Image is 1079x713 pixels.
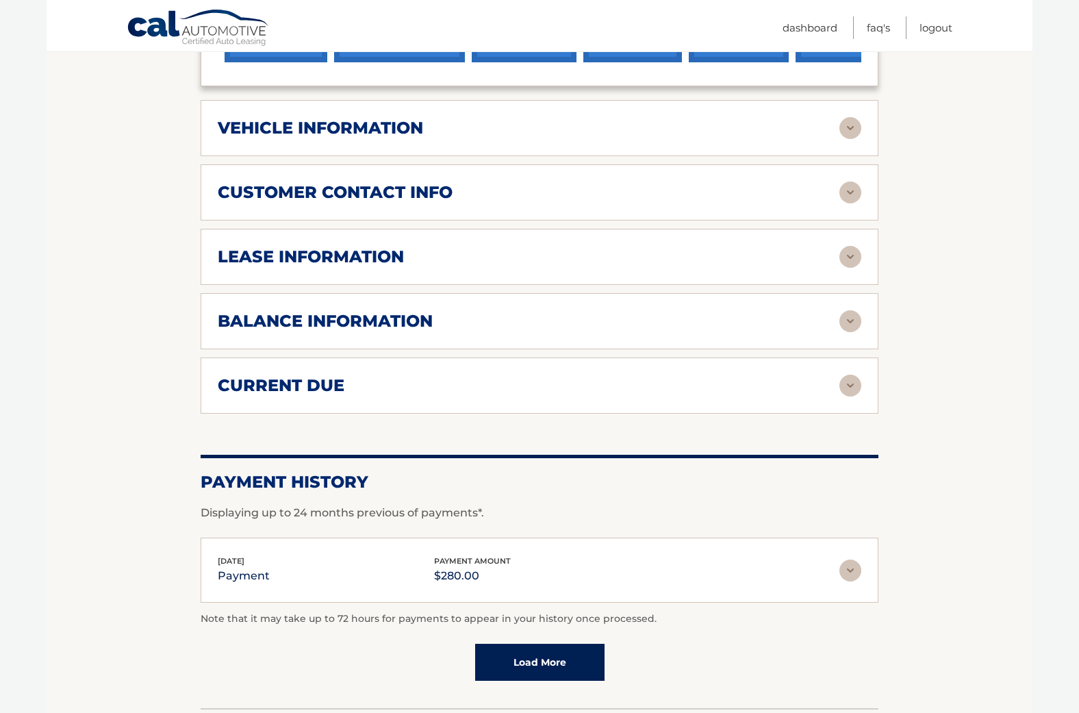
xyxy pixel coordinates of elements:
[127,9,270,49] a: Cal Automotive
[201,505,878,521] p: Displaying up to 24 months previous of payments*.
[218,566,270,586] p: payment
[475,644,605,681] a: Load More
[434,556,511,566] span: payment amount
[434,566,511,586] p: $280.00
[218,247,404,267] h2: lease information
[218,182,453,203] h2: customer contact info
[201,472,878,492] h2: Payment History
[919,16,952,39] a: Logout
[218,118,423,138] h2: vehicle information
[839,117,861,139] img: accordion-rest.svg
[218,556,244,566] span: [DATE]
[867,16,890,39] a: FAQ's
[839,246,861,268] img: accordion-rest.svg
[218,311,433,332] h2: balance information
[218,375,344,396] h2: current due
[839,310,861,332] img: accordion-rest.svg
[201,611,878,627] p: Note that it may take up to 72 hours for payments to appear in your history once processed.
[839,375,861,397] img: accordion-rest.svg
[839,560,861,581] img: accordion-rest.svg
[839,182,861,203] img: accordion-rest.svg
[783,16,837,39] a: Dashboard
